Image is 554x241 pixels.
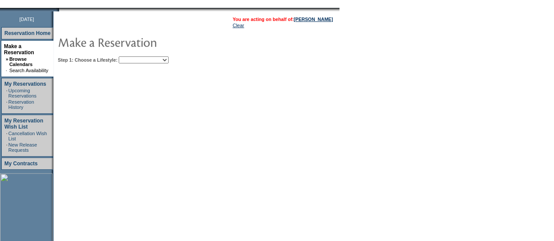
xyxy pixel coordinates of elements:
a: My Reservation Wish List [4,118,43,130]
span: [DATE] [19,17,34,22]
b: » [6,56,8,62]
img: promoShadowLeftCorner.gif [56,8,59,11]
a: Search Availability [9,68,48,73]
td: · [6,131,7,141]
td: · [6,142,7,153]
a: Clear [233,23,244,28]
td: · [6,68,8,73]
a: [PERSON_NAME] [294,17,333,22]
td: · [6,88,7,98]
a: New Release Requests [8,142,37,153]
img: blank.gif [59,8,60,11]
a: Cancellation Wish List [8,131,47,141]
span: You are acting on behalf of: [233,17,333,22]
a: Upcoming Reservations [8,88,36,98]
a: Reservation History [8,99,34,110]
b: Step 1: Choose a Lifestyle: [58,57,117,63]
a: Browse Calendars [9,56,32,67]
a: Reservation Home [4,30,50,36]
td: · [6,99,7,110]
a: My Reservations [4,81,46,87]
img: pgTtlMakeReservation.gif [58,33,233,51]
a: My Contracts [4,161,38,167]
a: Make a Reservation [4,43,34,56]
